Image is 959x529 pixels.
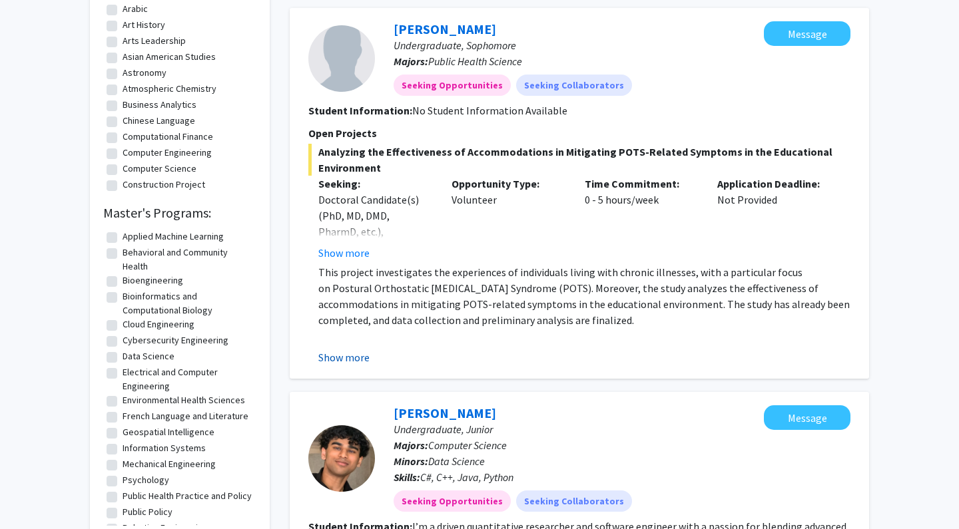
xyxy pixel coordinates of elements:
[394,39,516,52] span: Undergraduate, Sophomore
[442,176,575,261] div: Volunteer
[123,50,216,64] label: Asian American Studies
[318,176,432,192] p: Seeking:
[123,34,186,48] label: Arts Leadership
[123,246,253,273] label: Behavioral and Community Health
[412,104,567,117] span: No Student Information Available
[123,365,253,393] label: Electrical and Computer Engineering
[318,245,370,261] button: Show more
[318,349,370,365] button: Show more
[394,490,511,512] mat-chip: Seeking Opportunities
[394,55,428,68] b: Majors:
[394,75,511,96] mat-chip: Seeking Opportunities
[123,2,148,16] label: Arabic
[428,439,507,452] span: Computer Science
[420,470,513,484] span: C#, C++, Java, Python
[123,162,196,176] label: Computer Science
[123,505,172,519] label: Public Policy
[516,490,632,512] mat-chip: Seeking Collaborators
[394,405,496,421] a: [PERSON_NAME]
[764,405,850,430] button: Message Sashvad Satish Kumar
[764,21,850,46] button: Message Kelley May
[308,144,850,176] span: Analyzing the Effectiveness of Accommodations in Mitigating POTS-Related Symptoms in the Educatio...
[308,126,377,140] span: Open Projects
[452,176,565,192] p: Opportunity Type:
[123,489,252,503] label: Public Health Practice and Policy
[428,55,522,68] span: Public Health Science
[123,82,216,96] label: Atmospheric Chemistry
[123,66,166,80] label: Astronomy
[394,439,428,452] b: Majors:
[394,454,428,468] b: Minors:
[123,273,183,287] label: Bioengineering
[103,205,256,221] h2: Master's Programs:
[123,425,214,439] label: Geospatial Intelligence
[318,192,432,287] div: Doctoral Candidate(s) (PhD, MD, DMD, PharmD, etc.), Postdoctoral Researcher(s) / Research Staff, ...
[318,265,850,327] span: This project investigates the experiences of individuals living with chronic illnesses, with a pa...
[123,393,245,407] label: Environmental Health Sciences
[308,104,412,117] b: Student Information:
[123,130,213,144] label: Computational Finance
[123,178,253,206] label: Construction Project Management
[123,317,194,331] label: Cloud Engineering
[585,176,698,192] p: Time Commitment:
[394,470,420,484] b: Skills:
[516,75,632,96] mat-chip: Seeking Collaborators
[123,457,216,471] label: Mechanical Engineering
[123,114,195,128] label: Chinese Language
[123,146,212,160] label: Computer Engineering
[123,98,196,112] label: Business Analytics
[10,469,57,519] iframe: Chat
[123,18,165,32] label: Art History
[123,349,174,363] label: Data Science
[428,454,485,468] span: Data Science
[717,176,830,192] p: Application Deadline:
[123,473,169,487] label: Psychology
[394,21,496,37] a: [PERSON_NAME]
[707,176,840,261] div: Not Provided
[575,176,708,261] div: 0 - 5 hours/week
[394,423,493,436] span: Undergraduate, Junior
[123,409,248,423] label: French Language and Literature
[123,289,253,317] label: Bioinformatics and Computational Biology
[123,333,228,347] label: Cybersecurity Engineering
[123,230,224,244] label: Applied Machine Learning
[123,441,206,455] label: Information Systems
